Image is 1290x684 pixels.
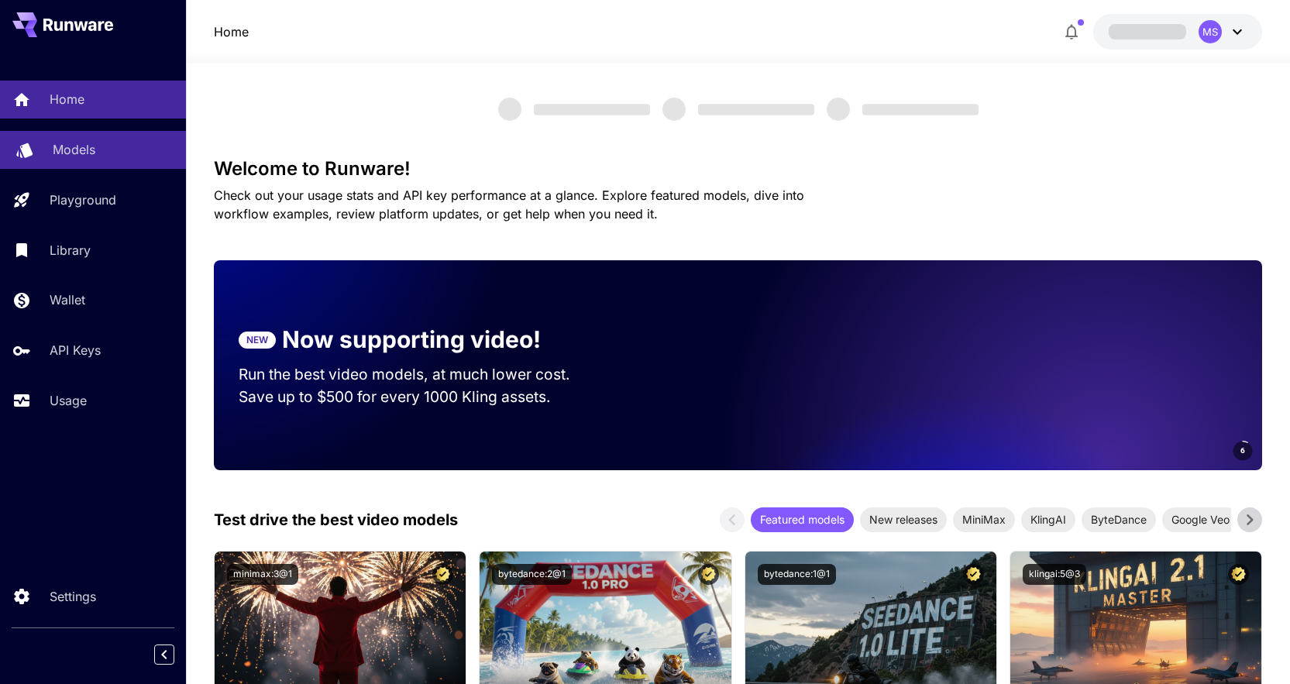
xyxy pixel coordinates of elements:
[1162,511,1239,528] span: Google Veo
[698,564,719,585] button: Certified Model – Vetted for best performance and includes a commercial license.
[239,363,600,386] p: Run the best video models, at much lower cost.
[1228,564,1249,585] button: Certified Model – Vetted for best performance and includes a commercial license.
[50,391,87,410] p: Usage
[227,564,298,585] button: minimax:3@1
[214,187,804,222] span: Check out your usage stats and API key performance at a glance. Explore featured models, dive int...
[1199,20,1222,43] div: MS
[953,511,1015,528] span: MiniMax
[239,386,600,408] p: Save up to $500 for every 1000 Kling assets.
[214,22,249,41] a: Home
[1082,511,1156,528] span: ByteDance
[1240,445,1245,456] span: 6
[154,644,174,665] button: Collapse sidebar
[50,241,91,260] p: Library
[282,322,541,357] p: Now supporting video!
[1021,507,1075,532] div: KlingAI
[860,511,947,528] span: New releases
[751,511,854,528] span: Featured models
[50,587,96,606] p: Settings
[1162,507,1239,532] div: Google Veo
[50,191,116,209] p: Playground
[214,158,1263,180] h3: Welcome to Runware!
[50,90,84,108] p: Home
[214,22,249,41] nav: breadcrumb
[166,641,186,669] div: Collapse sidebar
[860,507,947,532] div: New releases
[751,507,854,532] div: Featured models
[214,508,458,531] p: Test drive the best video models
[50,341,101,359] p: API Keys
[492,564,572,585] button: bytedance:2@1
[1093,14,1262,50] button: MS
[432,564,453,585] button: Certified Model – Vetted for best performance and includes a commercial license.
[50,290,85,309] p: Wallet
[758,564,836,585] button: bytedance:1@1
[963,564,984,585] button: Certified Model – Vetted for best performance and includes a commercial license.
[953,507,1015,532] div: MiniMax
[1023,564,1086,585] button: klingai:5@3
[53,140,95,159] p: Models
[1082,507,1156,532] div: ByteDance
[1021,511,1075,528] span: KlingAI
